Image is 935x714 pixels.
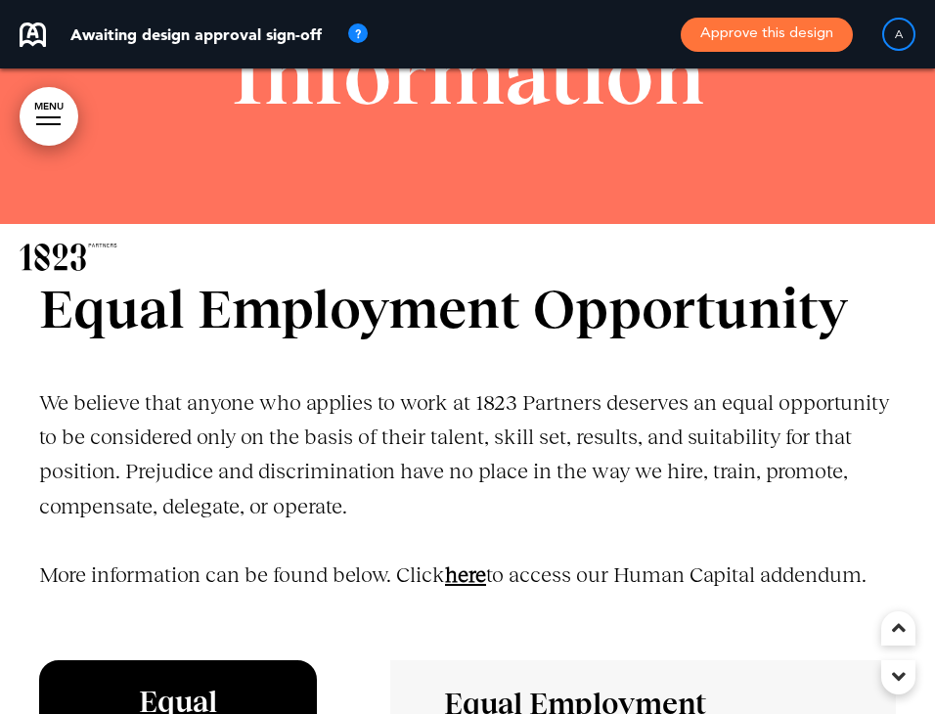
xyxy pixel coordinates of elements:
[445,562,486,587] a: here
[39,283,896,336] h1: Equal Employment Opportunity
[20,22,46,47] img: airmason-logo
[882,18,915,51] div: A
[681,18,853,52] button: Approve this design
[39,558,896,626] p: More information can be found below. Click to access our Human Capital addendum.
[70,26,322,42] p: Awaiting design approval sign-off
[20,87,78,146] a: MENU
[39,385,896,523] p: We believe that anyone who applies to work at 1823 Partners deserves an equal opportunity to be c...
[346,22,370,46] img: tooltip_icon.svg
